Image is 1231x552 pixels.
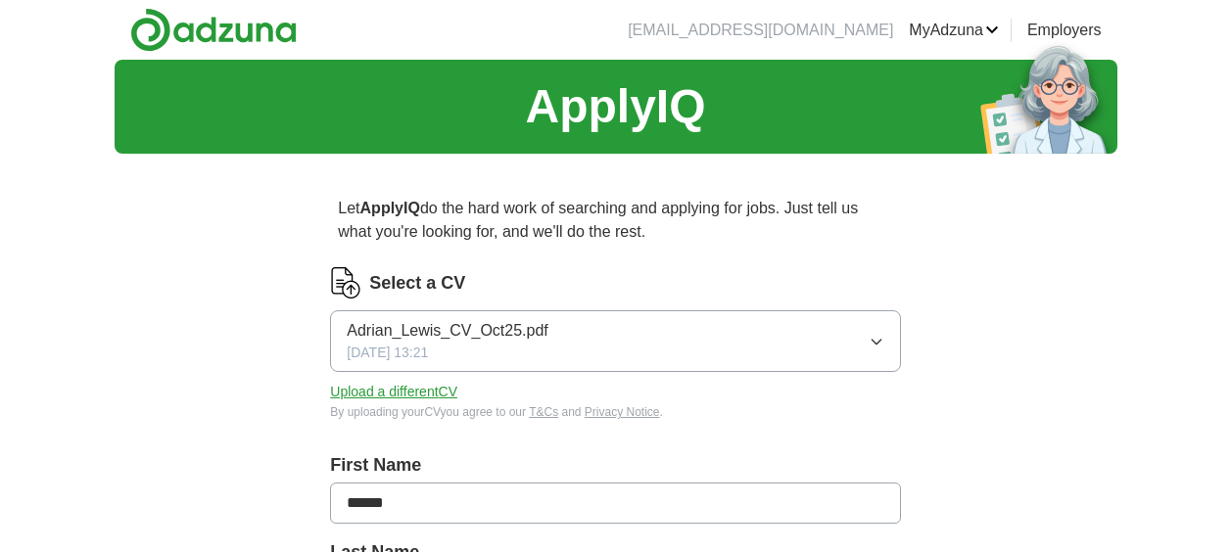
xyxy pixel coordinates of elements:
img: Adzuna logo [130,8,297,52]
div: By uploading your CV you agree to our and . [330,403,900,421]
h1: ApplyIQ [525,71,705,142]
label: First Name [330,452,900,479]
span: Adrian_Lewis_CV_Oct25.pdf [347,319,547,343]
a: Employers [1027,19,1102,42]
img: CV Icon [330,267,361,299]
li: [EMAIL_ADDRESS][DOMAIN_NAME] [628,19,893,42]
strong: ApplyIQ [360,200,420,216]
label: Select a CV [369,270,465,297]
a: MyAdzuna [909,19,999,42]
a: Privacy Notice [585,405,660,419]
p: Let do the hard work of searching and applying for jobs. Just tell us what you're looking for, an... [330,189,900,252]
button: Upload a differentCV [330,382,457,402]
span: [DATE] 13:21 [347,343,428,363]
a: T&Cs [529,405,558,419]
button: Adrian_Lewis_CV_Oct25.pdf[DATE] 13:21 [330,310,900,372]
